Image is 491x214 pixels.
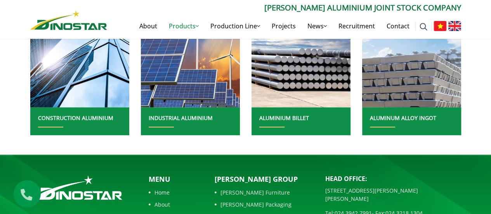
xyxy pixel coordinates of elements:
p: [STREET_ADDRESS][PERSON_NAME][PERSON_NAME] [325,186,461,203]
a: About [149,200,195,209]
a: News [302,14,333,38]
p: Menu [149,174,195,184]
img: logo_footer [30,174,124,201]
img: Nhôm Dinostar [30,10,107,30]
a: CONSTRUCTION ALUMINIUM [38,114,113,122]
a: ALUMINIUM BILLET [259,114,309,122]
p: Head Office: [325,174,461,183]
a: [PERSON_NAME] Packaging [215,200,314,209]
a: Projects [266,14,302,38]
a: Recruitment [333,14,381,38]
a: Home [149,188,195,197]
a: [PERSON_NAME] Furniture [215,188,314,197]
a: ALUMINUM ALLOY INGOT [370,114,436,122]
a: Contact [381,14,415,38]
img: Tiếng Việt [434,21,446,31]
a: Products [163,14,205,38]
a: About [134,14,163,38]
a: Production Line [205,14,266,38]
img: English [448,21,461,31]
p: [PERSON_NAME] Aluminium Joint Stock Company [107,2,461,14]
a: INDUSTRIAL ALUMINIUM [149,114,213,122]
p: [PERSON_NAME] Group [215,174,314,184]
img: search [420,23,427,31]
